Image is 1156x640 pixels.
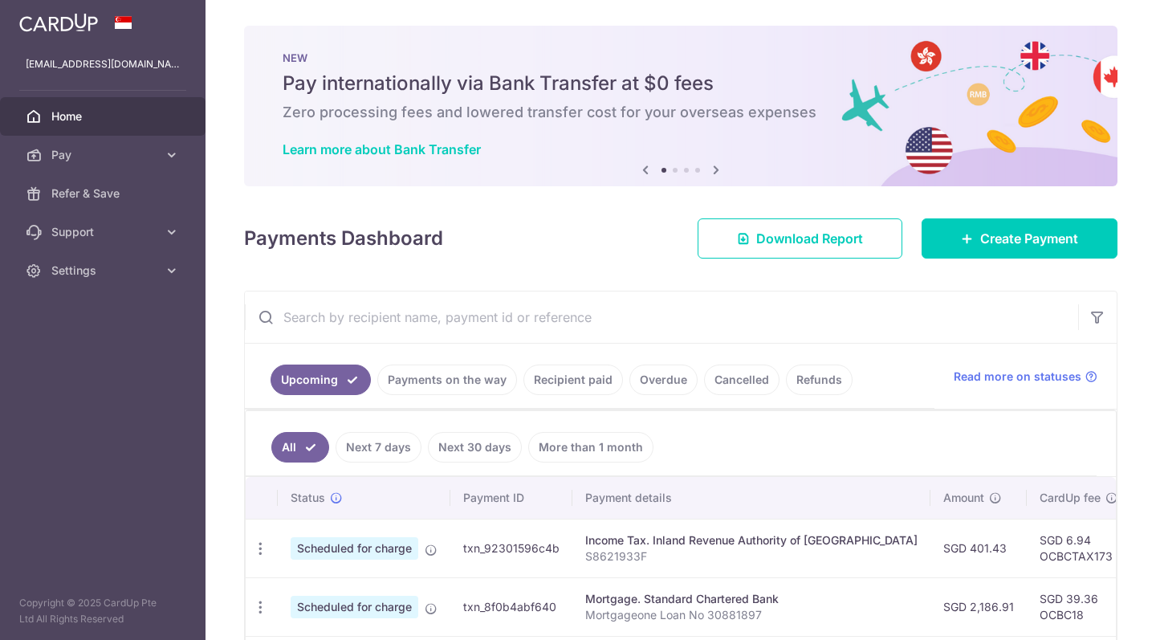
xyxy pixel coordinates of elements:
span: CardUp fee [1040,490,1101,506]
p: S8621933F [585,548,918,565]
p: [EMAIL_ADDRESS][DOMAIN_NAME] [26,56,180,72]
a: More than 1 month [528,432,653,463]
span: Status [291,490,325,506]
h5: Pay internationally via Bank Transfer at $0 fees [283,71,1079,96]
div: Income Tax. Inland Revenue Authority of [GEOGRAPHIC_DATA] [585,532,918,548]
a: Recipient paid [523,365,623,395]
span: Read more on statuses [954,369,1081,385]
span: Support [51,224,157,240]
a: Download Report [698,218,902,259]
h4: Payments Dashboard [244,224,443,253]
img: Bank transfer banner [244,26,1117,186]
a: Overdue [629,365,698,395]
a: Payments on the way [377,365,517,395]
td: SGD 2,186.91 [930,577,1027,636]
span: Scheduled for charge [291,596,418,618]
a: Learn more about Bank Transfer [283,141,481,157]
span: Download Report [756,229,863,248]
td: SGD 401.43 [930,519,1027,577]
span: Amount [943,490,984,506]
a: Next 7 days [336,432,421,463]
td: SGD 39.36 OCBC18 [1027,577,1131,636]
td: txn_8f0b4abf640 [450,577,572,636]
a: Create Payment [922,218,1117,259]
a: Read more on statuses [954,369,1097,385]
p: Mortgageone Loan No 30881897 [585,607,918,623]
span: Refer & Save [51,185,157,202]
span: Settings [51,263,157,279]
span: Create Payment [980,229,1078,248]
span: Scheduled for charge [291,537,418,560]
a: Upcoming [271,365,371,395]
a: All [271,432,329,463]
img: CardUp [19,13,98,32]
span: Home [51,108,157,124]
span: Pay [51,147,157,163]
h6: Zero processing fees and lowered transfer cost for your overseas expenses [283,103,1079,122]
p: NEW [283,51,1079,64]
div: Mortgage. Standard Chartered Bank [585,591,918,607]
th: Payment details [572,477,930,519]
a: Refunds [786,365,853,395]
td: SGD 6.94 OCBCTAX173 [1027,519,1131,577]
a: Next 30 days [428,432,522,463]
a: Cancelled [704,365,779,395]
input: Search by recipient name, payment id or reference [245,291,1078,343]
th: Payment ID [450,477,572,519]
td: txn_92301596c4b [450,519,572,577]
